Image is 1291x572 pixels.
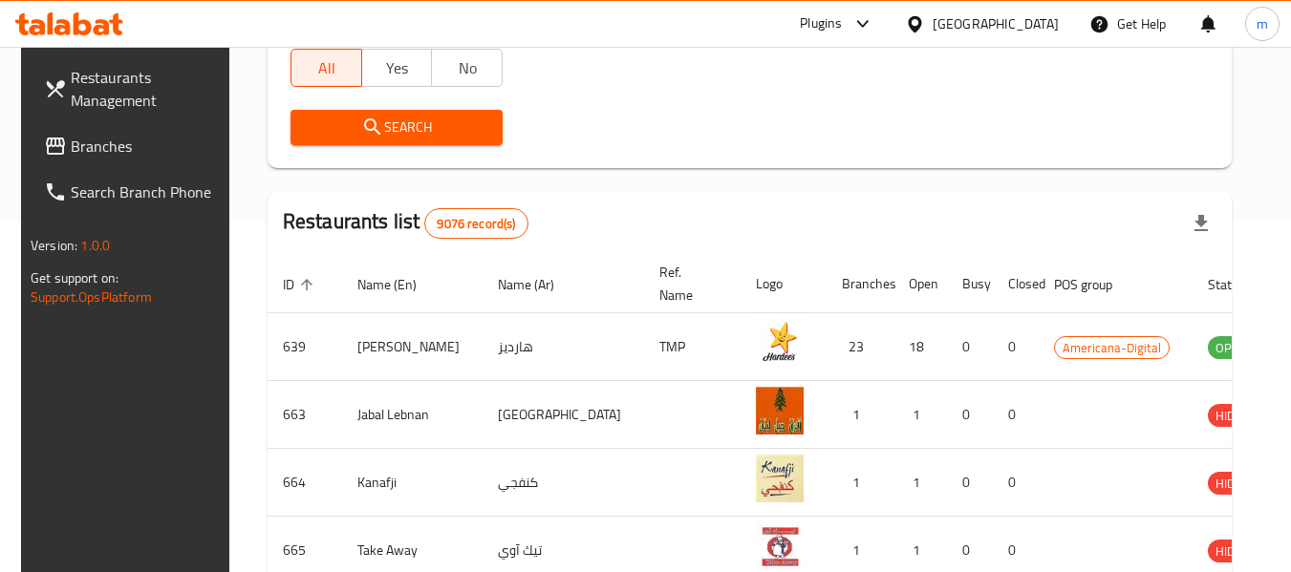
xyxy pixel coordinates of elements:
td: 0 [947,313,993,381]
img: Take Away [756,522,804,570]
span: No [440,54,495,82]
span: POS group [1054,273,1137,296]
div: HIDDEN [1208,540,1265,562]
td: 639 [268,313,342,381]
a: Branches [29,123,237,169]
td: كنفجي [483,449,644,517]
td: TMP [644,313,741,381]
th: Open [893,255,947,313]
th: Busy [947,255,993,313]
img: Hardee's [756,319,804,367]
a: Search Branch Phone [29,169,237,215]
button: All [290,49,362,87]
td: [PERSON_NAME] [342,313,483,381]
button: No [431,49,503,87]
td: 0 [993,449,1039,517]
td: 663 [268,381,342,449]
span: Search [306,116,487,139]
span: HIDDEN [1208,405,1265,427]
div: Total records count [424,208,527,239]
td: 0 [947,381,993,449]
span: Americana-Digital [1055,337,1169,359]
a: Support.OpsPlatform [31,285,152,309]
td: هارديز [483,313,644,381]
div: HIDDEN [1208,404,1265,427]
td: 0 [993,313,1039,381]
span: Version: [31,233,77,258]
div: Export file [1178,201,1224,246]
span: m [1257,13,1268,34]
td: [GEOGRAPHIC_DATA] [483,381,644,449]
td: 1 [827,449,893,517]
div: Plugins [800,12,842,35]
span: Branches [71,135,222,158]
th: Closed [993,255,1039,313]
button: Yes [361,49,433,87]
span: OPEN [1208,337,1255,359]
span: Ref. Name [659,261,718,307]
span: 1.0.0 [80,233,110,258]
span: HIDDEN [1208,540,1265,562]
td: 664 [268,449,342,517]
th: Branches [827,255,893,313]
td: 23 [827,313,893,381]
td: Jabal Lebnan [342,381,483,449]
td: Kanafji [342,449,483,517]
span: Name (En) [357,273,441,296]
div: [GEOGRAPHIC_DATA] [933,13,1059,34]
td: 1 [827,381,893,449]
button: Search [290,110,503,145]
td: 1 [893,381,947,449]
span: Yes [370,54,425,82]
h2: Restaurants list [283,207,528,239]
span: 9076 record(s) [425,215,527,233]
span: HIDDEN [1208,473,1265,495]
td: 18 [893,313,947,381]
span: Restaurants Management [71,66,222,112]
td: 0 [947,449,993,517]
span: Name (Ar) [498,273,579,296]
a: Restaurants Management [29,54,237,123]
img: Jabal Lebnan [756,387,804,434]
span: Status [1208,273,1270,296]
span: ID [283,273,319,296]
span: Search Branch Phone [71,180,222,203]
td: 0 [993,381,1039,449]
span: Get support on: [31,265,118,290]
div: HIDDEN [1208,472,1265,495]
div: OPEN [1208,336,1255,359]
th: Logo [741,255,827,313]
td: 1 [893,449,947,517]
img: Kanafji [756,455,804,502]
span: All [299,54,355,82]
